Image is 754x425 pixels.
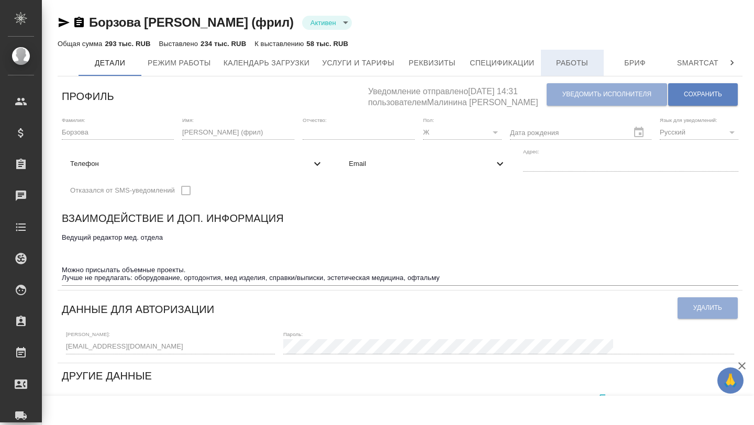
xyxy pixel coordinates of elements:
[303,117,327,122] label: Отчество:
[407,57,457,70] span: Реквизиты
[547,57,597,70] span: Работы
[159,40,201,48] p: Выставлено
[340,152,514,175] div: Email
[302,16,352,30] div: Активен
[660,117,717,122] label: Язык для уведомлений:
[224,57,310,70] span: Календарь загрузки
[593,388,614,410] button: Скопировать ссылку
[684,90,722,99] span: Сохранить
[66,332,110,337] label: [PERSON_NAME]:
[105,40,150,48] p: 293 тыс. RUB
[70,185,175,196] span: Отказался от SMS-уведомлений
[668,83,738,106] button: Сохранить
[62,88,114,105] h6: Профиль
[722,370,739,392] span: 🙏
[62,367,152,384] h6: Другие данные
[423,117,434,122] label: Пол:
[307,18,339,27] button: Активен
[470,57,534,70] span: Спецификации
[254,40,306,48] p: К выставлению
[62,233,738,282] textarea: Ведущий редактор мед. отдела Можно присылать объемные проекты. Лучше не предлагать: оборудование,...
[673,57,723,70] span: Smartcat
[62,210,284,227] h6: Взаимодействие и доп. информация
[85,57,135,70] span: Детали
[717,367,744,394] button: 🙏
[62,117,85,122] label: Фамилия:
[349,159,493,169] span: Email
[610,57,660,70] span: Бриф
[89,15,294,29] a: Борзова [PERSON_NAME] (фрил)
[322,57,394,70] span: Услуги и тарифы
[58,16,70,29] button: Скопировать ссылку для ЯМессенджера
[182,117,194,122] label: Имя:
[58,40,105,48] p: Общая сумма
[283,332,303,337] label: Пароль:
[73,16,85,29] button: Скопировать ссылку
[62,152,332,175] div: Телефон
[368,81,546,108] h5: Уведомление отправлено [DATE] 14:31 пользователем Малинина [PERSON_NAME]
[660,125,738,140] div: Русский
[523,149,539,154] label: Адрес:
[201,40,246,48] p: 234 тыс. RUB
[62,301,214,318] h6: Данные для авторизации
[306,40,348,48] p: 58 тыс. RUB
[148,57,211,70] span: Режим работы
[423,125,502,140] div: Ж
[70,159,311,169] span: Телефон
